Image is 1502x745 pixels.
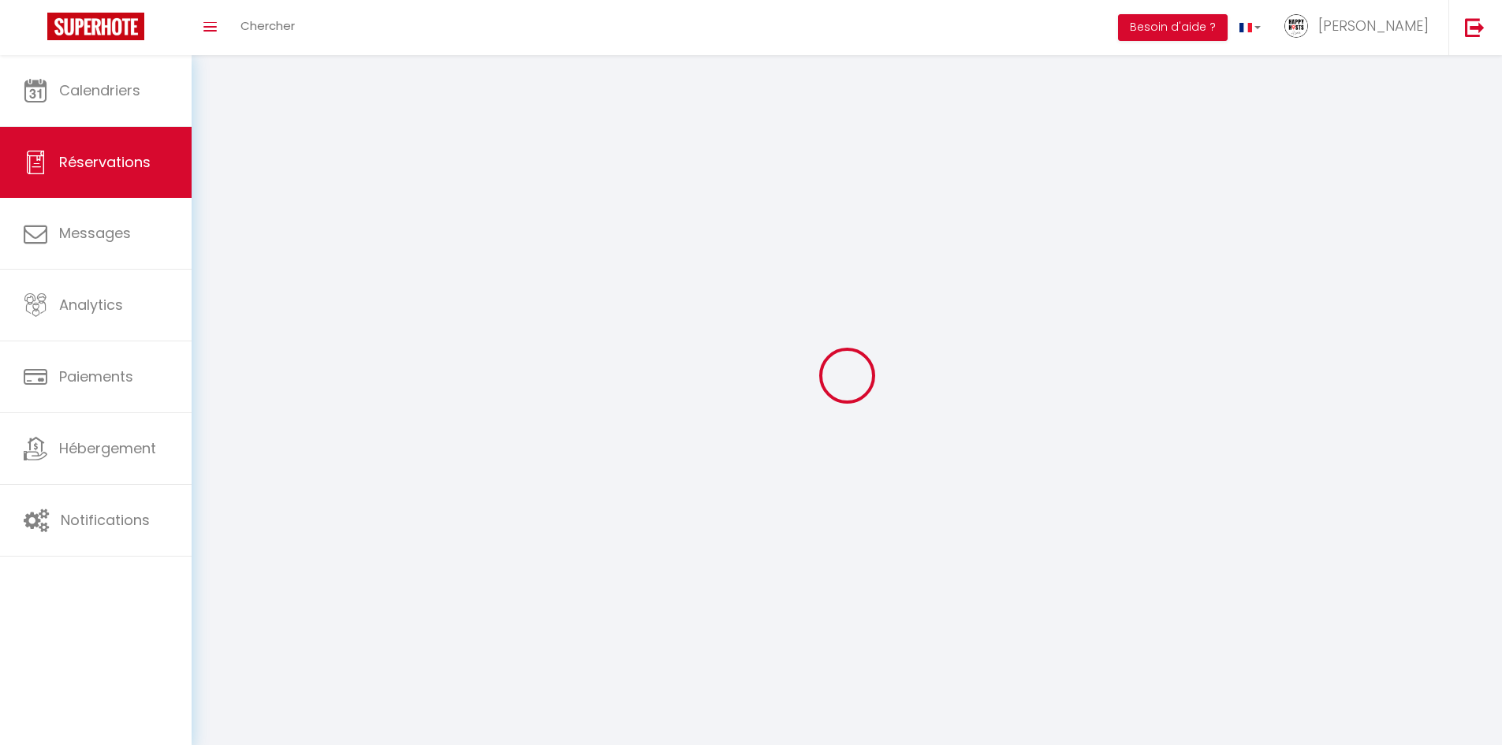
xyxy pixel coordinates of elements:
span: Paiements [59,367,133,386]
img: logout [1465,17,1485,37]
span: Chercher [240,17,295,34]
span: Hébergement [59,438,156,458]
img: ... [1284,14,1308,38]
span: Calendriers [59,80,140,100]
span: Notifications [61,510,150,530]
button: Ouvrir le widget de chat LiveChat [13,6,60,54]
span: Messages [59,223,131,243]
button: Besoin d'aide ? [1118,14,1228,41]
span: [PERSON_NAME] [1318,16,1429,35]
img: Super Booking [47,13,144,40]
span: Analytics [59,295,123,315]
span: Réservations [59,152,151,172]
